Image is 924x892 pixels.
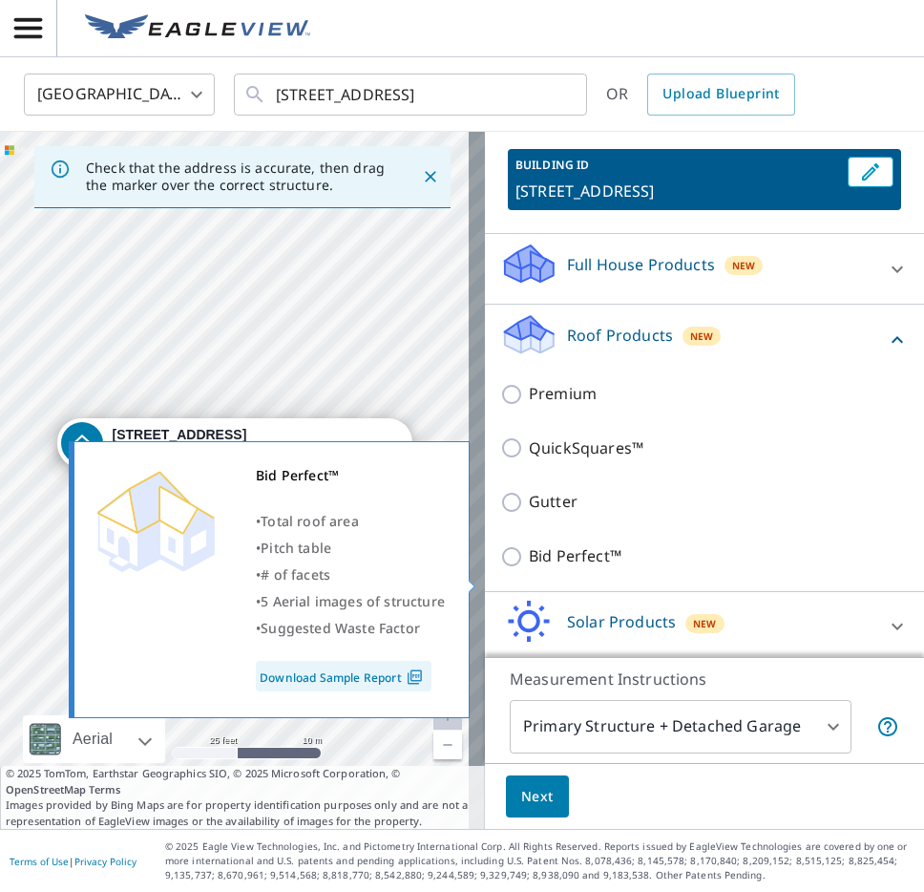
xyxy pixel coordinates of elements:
a: Terms [89,782,120,796]
div: • [256,508,445,535]
p: BUILDING ID [515,157,589,173]
div: • [256,588,445,615]
div: [GEOGRAPHIC_DATA], [GEOGRAPHIC_DATA] 19454 [113,427,399,459]
a: Privacy Policy [74,855,136,868]
button: Close [418,164,443,189]
div: Aerial [23,715,165,763]
img: Premium [89,462,222,577]
p: Check that the address is accurate, then drag the marker over the correct structure. [86,159,388,194]
span: # of facets [261,565,330,584]
p: Gutter [529,490,577,514]
div: [GEOGRAPHIC_DATA] [24,68,215,121]
button: Next [506,775,569,818]
div: OR [606,74,795,116]
div: • [256,562,445,588]
a: Upload Blueprint [647,74,794,116]
p: Premium [529,382,597,406]
p: Roof Products [567,324,673,347]
div: Full House ProductsNew [500,242,909,296]
span: Your report will include the primary structure and a detached garage if one exists. [876,715,899,738]
div: Roof ProductsNew [500,312,909,367]
p: QuickSquares™ [529,436,643,460]
span: Next [521,785,554,809]
div: Primary Structure + Detached Garage [510,700,851,754]
a: EV Logo [73,3,322,54]
a: Current Level 20, Zoom Out [433,731,462,759]
div: Dropped pin, building 1, Residential property, 423 Running Brook Rd North Wales, PA 19454 [57,418,412,478]
p: Full House Products [567,253,715,276]
strong: [STREET_ADDRESS] [113,427,247,442]
p: | [10,856,136,867]
span: New [693,616,717,631]
span: New [690,329,714,344]
span: 5 Aerial images of structure [261,592,445,610]
span: Upload Blueprint [662,82,779,106]
p: Solar Products [567,610,676,633]
input: Search by address or latitude-longitude [276,68,548,121]
div: • [256,535,445,562]
img: EV Logo [85,14,310,43]
span: © 2025 TomTom, Earthstar Geographics SIO, © 2025 Microsoft Corporation, © [6,766,479,797]
a: OpenStreetMap [6,782,86,796]
span: New [732,258,756,273]
a: Download Sample Report [256,661,431,691]
p: [STREET_ADDRESS] [515,180,840,202]
div: Solar ProductsNew [500,600,909,654]
button: Edit building 1 [848,157,893,187]
span: Pitch table [261,539,331,557]
p: Measurement Instructions [510,668,899,690]
div: Bid Perfect™ [256,462,445,489]
span: Suggested Waste Factor [261,619,420,637]
div: Aerial [67,715,118,763]
span: Total roof area [261,512,359,530]
a: Terms of Use [10,855,69,868]
p: © 2025 Eagle View Technologies, Inc. and Pictometry International Corp. All Rights Reserved. Repo... [165,839,914,882]
div: • [256,615,445,642]
img: Pdf Icon [402,669,428,686]
p: Bid Perfect™ [529,544,621,568]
